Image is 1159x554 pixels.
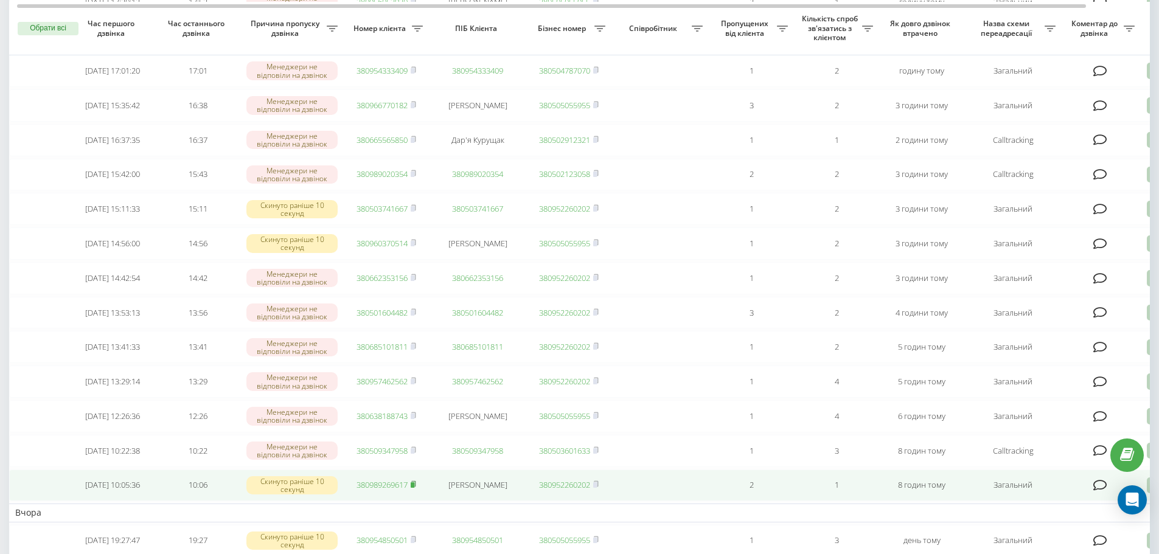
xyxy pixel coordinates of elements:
div: Скинуто раніше 10 секунд [246,200,338,218]
td: [DATE] 12:26:36 [70,400,155,432]
td: Дар'я Курущак [429,124,526,156]
td: [DATE] 16:37:35 [70,124,155,156]
td: Загальний [964,331,1062,363]
a: 380503601633 [539,445,590,456]
td: 4 години тому [879,297,964,329]
span: Бізнес номер [532,24,594,33]
a: 380957462562 [357,376,408,387]
td: Загальний [964,193,1062,225]
a: 380665565850 [357,134,408,145]
a: 380954850501 [357,535,408,545]
td: Загальний [964,227,1062,260]
td: 1 [709,227,794,260]
a: 380957462562 [452,376,503,387]
td: 2 [709,469,794,502]
a: 380638188743 [357,410,408,421]
div: Скинуто раніше 10 секунд [246,234,338,252]
td: 13:29 [155,365,240,398]
td: 2 [794,227,879,260]
td: 1 [709,262,794,294]
a: 380662353156 [452,272,503,283]
td: 10:06 [155,469,240,502]
td: 14:42 [155,262,240,294]
span: Кількість спроб зв'язатись з клієнтом [800,14,862,43]
a: 380952260202 [539,376,590,387]
td: 15:11 [155,193,240,225]
td: 3 [709,89,794,122]
a: 380952260202 [539,307,590,318]
td: 1 [709,193,794,225]
div: Менеджери не відповіли на дзвінок [246,303,338,322]
td: 2 [709,159,794,191]
td: 15:43 [155,159,240,191]
td: 1 [709,365,794,398]
td: 1 [709,124,794,156]
a: 380509347958 [357,445,408,456]
a: 380952260202 [539,479,590,490]
td: Загальний [964,55,1062,87]
td: Calltracking [964,159,1062,191]
a: 380501604482 [452,307,503,318]
a: 380505055955 [539,535,590,545]
a: 380954333409 [357,65,408,76]
td: [DATE] 13:53:13 [70,297,155,329]
button: Обрати всі [18,22,78,35]
a: 380685101811 [357,341,408,352]
a: 380954333409 [452,65,503,76]
td: 6 годин тому [879,400,964,432]
td: 1 [794,469,879,502]
div: Скинуто раніше 10 секунд [246,476,338,494]
a: 380952260202 [539,203,590,214]
a: 380505055955 [539,238,590,249]
a: 380989269617 [357,479,408,490]
a: 380662353156 [357,272,408,283]
div: Менеджери не відповіли на дзвінок [246,407,338,425]
td: [DATE] 10:22:38 [70,435,155,467]
div: Менеджери не відповіли на дзвінок [246,372,338,390]
div: Скинуто раніше 10 секунд [246,531,338,550]
td: 13:41 [155,331,240,363]
td: 2 [794,262,879,294]
td: 1 [794,124,879,156]
td: 13:56 [155,297,240,329]
td: 3 [709,297,794,329]
div: Менеджери не відповіли на дзвінок [246,61,338,80]
td: 5 годин тому [879,365,964,398]
td: 5 годин тому [879,331,964,363]
td: 1 [709,435,794,467]
td: 16:38 [155,89,240,122]
td: Загальний [964,400,1062,432]
a: 380989020354 [357,168,408,179]
a: 380505055955 [539,100,590,111]
td: 2 [794,193,879,225]
a: 380966770182 [357,100,408,111]
a: 380502912321 [539,134,590,145]
a: 380503741667 [452,203,503,214]
td: [DATE] 10:05:36 [70,469,155,502]
td: 8 годин тому [879,469,964,502]
td: Загальний [964,469,1062,502]
td: 3 години тому [879,227,964,260]
a: 380502123058 [539,168,590,179]
td: [DATE] 14:42:54 [70,262,155,294]
a: 380509347958 [452,445,503,456]
td: [DATE] 17:01:20 [70,55,155,87]
div: Менеджери не відповіли на дзвінок [246,269,338,287]
div: Менеджери не відповіли на дзвінок [246,165,338,184]
a: 380503741667 [357,203,408,214]
td: 3 [794,435,879,467]
span: Причина пропуску дзвінка [246,19,327,38]
td: Загальний [964,262,1062,294]
td: 2 [794,297,879,329]
a: 380952260202 [539,341,590,352]
td: Calltracking [964,124,1062,156]
td: 2 [794,89,879,122]
a: 380505055955 [539,410,590,421]
a: 380501604482 [357,307,408,318]
td: Загальний [964,365,1062,398]
td: Загальний [964,89,1062,122]
td: Calltracking [964,435,1062,467]
td: 1 [709,55,794,87]
td: 2 [794,55,879,87]
span: Назва схеми переадресації [970,19,1045,38]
